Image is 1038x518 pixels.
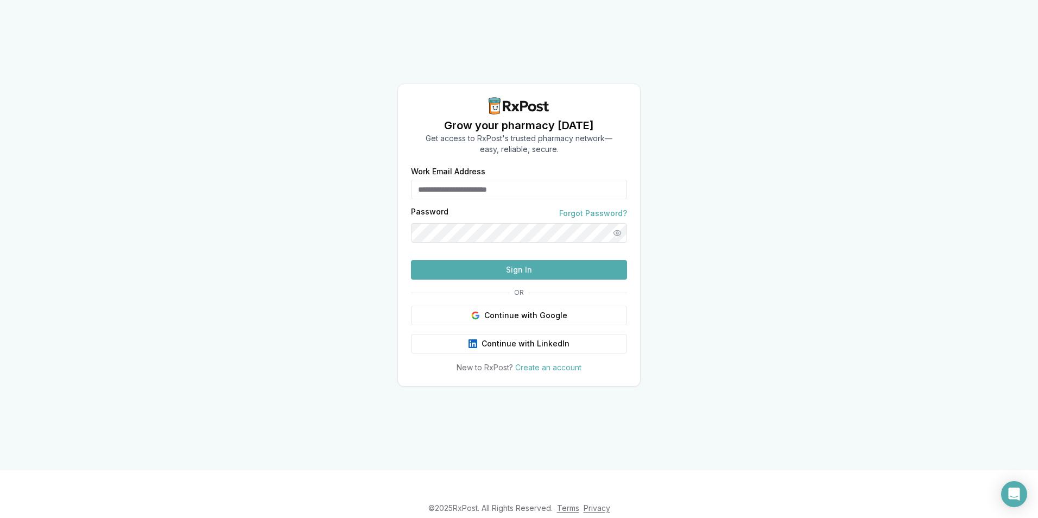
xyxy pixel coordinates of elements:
a: Terms [557,503,579,513]
h1: Grow your pharmacy [DATE] [426,118,612,133]
button: Continue with Google [411,306,627,325]
a: Forgot Password? [559,208,627,219]
p: Get access to RxPost's trusted pharmacy network— easy, reliable, secure. [426,133,612,155]
img: Google [471,311,480,320]
button: Sign In [411,260,627,280]
a: Privacy [584,503,610,513]
span: New to RxPost? [457,363,513,372]
label: Password [411,208,448,219]
a: Create an account [515,363,581,372]
img: LinkedIn [469,339,477,348]
label: Work Email Address [411,168,627,175]
span: OR [510,288,528,297]
button: Show password [607,223,627,243]
div: Open Intercom Messenger [1001,481,1027,507]
img: RxPost Logo [484,97,554,115]
button: Continue with LinkedIn [411,334,627,353]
